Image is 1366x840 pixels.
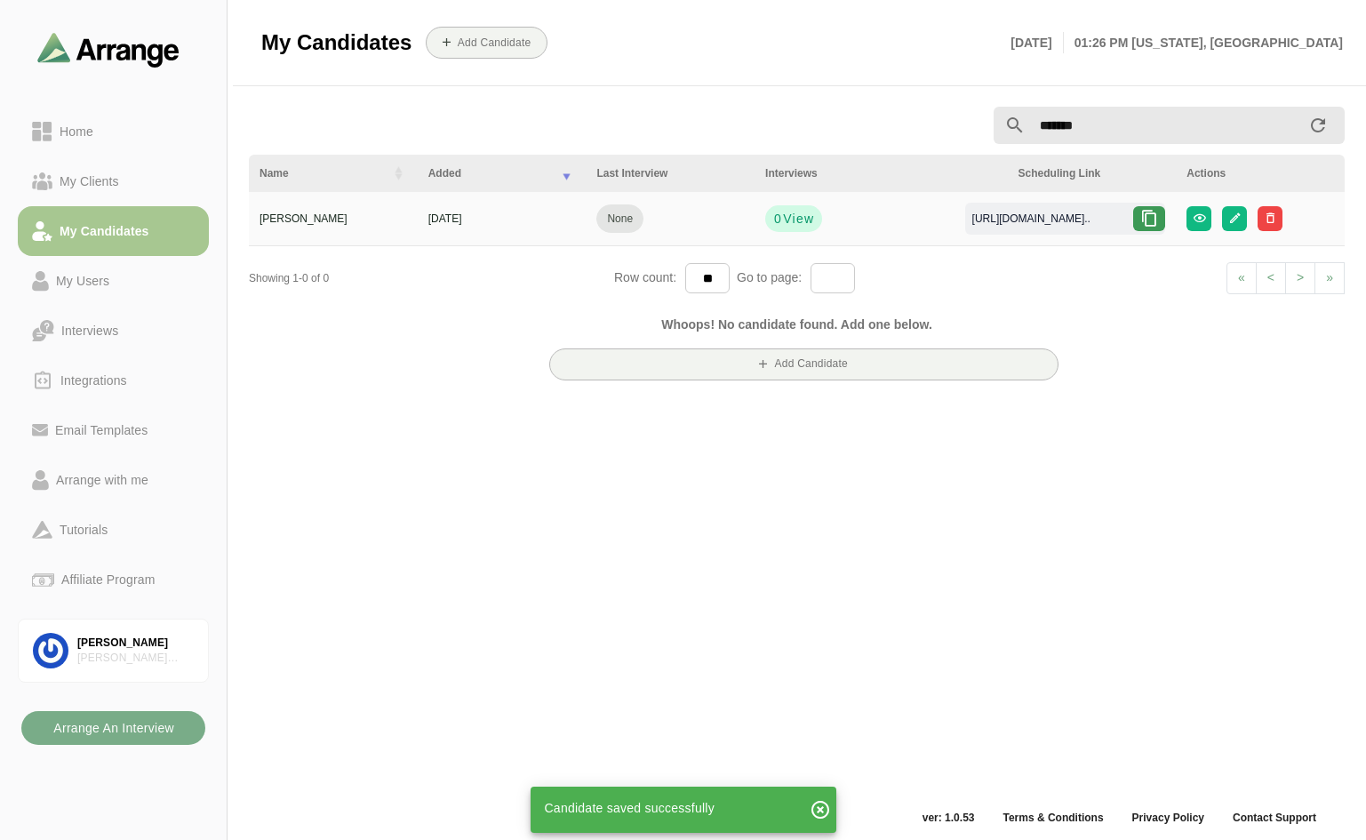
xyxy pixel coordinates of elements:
div: Actions [1186,165,1334,181]
b: Arrange An Interview [52,711,174,745]
p: [DATE] [1011,32,1063,53]
strong: 0 [773,210,782,228]
p: 01:26 PM [US_STATE], [GEOGRAPHIC_DATA] [1064,32,1343,53]
div: [PERSON_NAME] [260,211,407,227]
a: Affiliate Program [18,555,209,604]
a: My Clients [18,156,209,206]
button: Arrange An Interview [21,711,205,745]
div: [URL][DOMAIN_NAME].. [958,211,1105,227]
b: Add Candidate [773,357,848,370]
a: My Candidates [18,206,209,256]
button: 0View [765,205,822,232]
div: Affiliate Program [54,569,162,590]
span: Candidate saved successfully [545,801,715,815]
div: Integrations [53,370,134,391]
div: Arrange with me [49,469,156,491]
i: appended action [1307,115,1329,136]
div: My Users [49,270,116,292]
button: Add Candidate [426,27,547,59]
a: Integrations [18,356,209,405]
a: Arrange with me [18,455,209,505]
span: Row count: [614,270,685,284]
a: [PERSON_NAME][PERSON_NAME] Associates [18,619,209,683]
span: My Candidates [261,29,411,56]
div: [PERSON_NAME] Associates [77,651,194,666]
div: Added [428,165,549,181]
h2: Whoops! No candidate found. Add one below. [535,314,1058,335]
div: Email Templates [48,420,155,441]
a: Email Templates [18,405,209,455]
div: Interviews [54,320,125,341]
div: Tutorials [52,519,115,540]
a: Contact Support [1218,811,1330,825]
div: Interviews [765,165,997,181]
div: Showing 1-0 of 0 [249,270,614,286]
span: View [782,210,814,228]
div: Home [52,121,100,142]
a: Tutorials [18,505,209,555]
a: Interviews [18,306,209,356]
div: [PERSON_NAME] [77,636,194,651]
a: Home [18,107,209,156]
a: Terms & Conditions [988,811,1117,825]
div: My Clients [52,171,126,192]
div: My Candidates [52,220,156,242]
span: Go to page: [730,270,811,284]
div: Name [260,165,380,181]
div: Last Interview [596,165,744,181]
img: arrangeai-name-small-logo.4d2b8aee.svg [37,32,180,67]
a: My Users [18,256,209,306]
span: ver: 1.0.53 [908,811,989,825]
div: Scheduling Link [1019,165,1166,181]
div: [DATE] [428,211,576,227]
button: Add Candidate [549,348,1058,380]
a: Privacy Policy [1118,811,1218,825]
div: None [607,211,633,227]
b: Add Candidate [457,36,531,49]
